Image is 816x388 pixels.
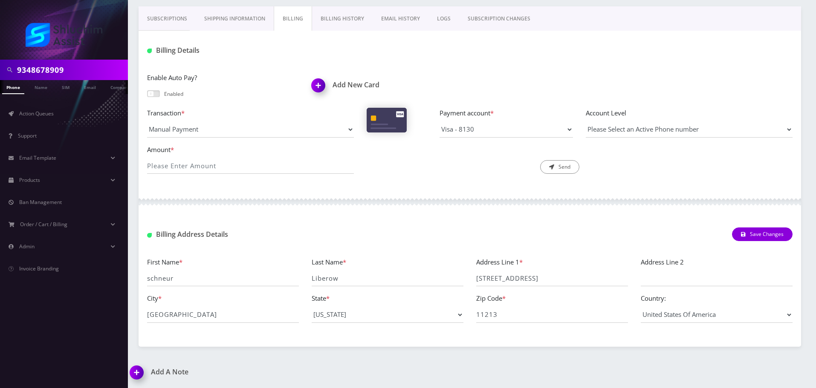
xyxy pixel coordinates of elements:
a: Add New CardAdd New Card [312,81,463,89]
span: Ban Management [19,198,62,206]
a: SIM [58,80,74,93]
label: First Name [147,257,182,267]
input: Last Name [312,270,463,286]
span: Products [19,176,40,184]
img: Shluchim Assist [26,23,102,47]
a: Add A Note [130,368,463,376]
label: Zip Code [476,293,506,303]
input: Search in Company [17,62,126,78]
button: Save Changes [732,227,793,241]
span: Email Template [19,154,56,161]
a: Phone [2,80,24,94]
img: Billing Details [147,49,152,53]
label: Country: [641,293,666,303]
input: First Name [147,270,299,286]
label: Address Line 1 [476,257,523,267]
span: Order / Cart / Billing [20,221,67,228]
label: City [147,293,162,303]
label: State [312,293,330,303]
img: Add New Card [307,76,333,101]
span: Invoice Branding [19,265,59,272]
a: Shipping Information [196,6,274,31]
a: Subscriptions [139,6,196,31]
h1: Add New Card [312,81,463,89]
label: Payment account [440,108,573,118]
p: Enabled [164,90,183,98]
input: Address Line 1 [476,270,628,286]
a: Billing [274,6,312,31]
button: Send [540,160,579,174]
label: Address Line 2 [641,257,684,267]
a: Billing History [312,6,373,31]
span: Admin [19,243,35,250]
a: LOGS [428,6,459,31]
input: City [147,307,299,323]
a: Email [80,80,100,93]
span: Action Queues [19,110,54,117]
img: Billing Address Detail [147,233,152,238]
label: Enable Auto Pay? [147,73,299,83]
label: Amount [147,145,354,155]
img: Cards [367,108,407,132]
label: Transaction [147,108,354,118]
a: EMAIL HISTORY [373,6,428,31]
h1: Billing Details [147,46,354,55]
a: Company [106,80,135,93]
input: Zip [476,307,628,323]
h1: Billing Address Details [147,230,354,239]
span: Support [18,132,37,139]
input: Please Enter Amount [147,158,354,174]
label: Account Level [586,108,793,118]
label: Last Name [312,257,346,267]
a: SUBSCRIPTION CHANGES [459,6,539,31]
a: Name [30,80,52,93]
